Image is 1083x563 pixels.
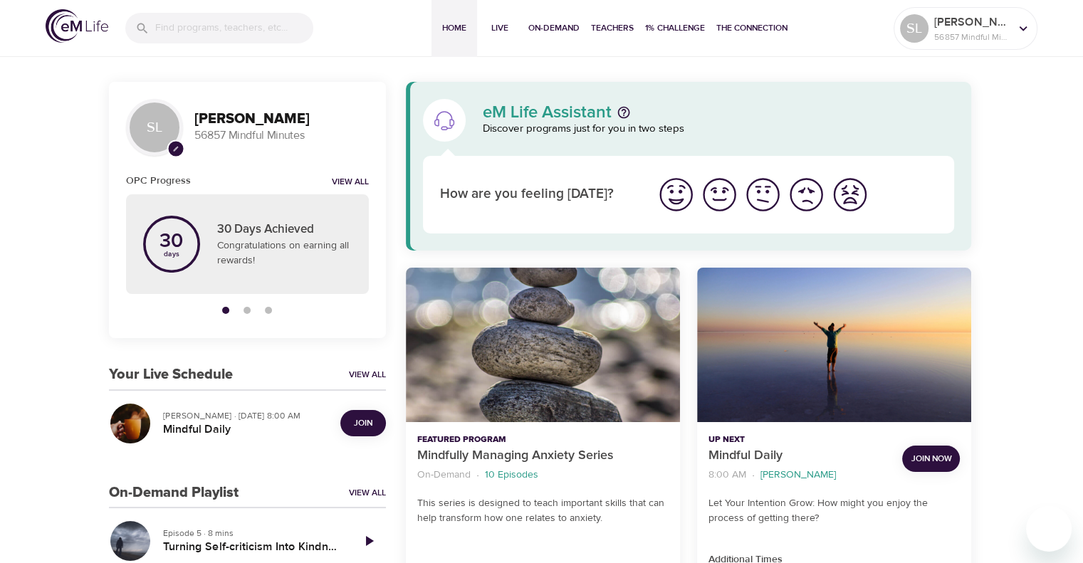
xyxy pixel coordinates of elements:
[645,21,705,36] span: 1% Challenge
[340,410,386,436] button: Join
[591,21,634,36] span: Teachers
[708,465,891,485] nav: breadcrumb
[528,21,580,36] span: On-Demand
[437,21,471,36] span: Home
[126,99,183,156] div: SL
[159,231,183,251] p: 30
[417,433,669,446] p: Featured Program
[828,173,872,216] button: I'm feeling worst
[1026,506,1072,552] iframe: Button to launch messaging window
[46,9,108,43] img: logo
[483,121,955,137] p: Discover programs just for you in two steps
[708,468,746,483] p: 8:00 AM
[126,173,191,189] h6: OPC Progress
[109,485,239,501] h3: On-Demand Playlist
[785,173,828,216] button: I'm feeling bad
[159,251,183,257] p: days
[417,465,669,485] nav: breadcrumb
[217,238,352,268] p: Congratulations on earning all rewards!
[476,465,479,485] li: ·
[433,109,456,132] img: eM Life Assistant
[716,21,788,36] span: The Connection
[787,175,826,214] img: bad
[708,446,891,465] p: Mindful Daily
[708,496,960,526] p: Let Your Intention Grow: How might you enjoy the process of getting there?
[708,433,891,446] p: Up Next
[830,175,869,214] img: worst
[217,221,352,239] p: 30 Days Achieved
[417,446,669,465] p: Mindfully Managing Anxiety Series
[440,184,637,205] p: How are you feeling [DATE]?
[417,496,669,526] p: This series is designed to teach important skills that can help transform how one relates to anxi...
[700,175,739,214] img: good
[483,21,517,36] span: Live
[654,173,698,216] button: I'm feeling great
[406,268,680,422] button: Mindfully Managing Anxiety Series
[911,451,951,466] span: Join Now
[902,446,960,472] button: Join Now
[163,540,340,554] h5: Turning Self-criticism Into Kindness
[194,111,369,127] h3: [PERSON_NAME]
[194,127,369,144] p: 56857 Mindful Minutes
[698,173,741,216] button: I'm feeling good
[743,175,783,214] img: ok
[483,104,612,121] p: eM Life Assistant
[163,409,329,422] p: [PERSON_NAME] · [DATE] 8:00 AM
[349,487,386,499] a: View All
[354,416,372,431] span: Join
[760,468,836,483] p: [PERSON_NAME]
[934,31,1010,43] p: 56857 Mindful Minutes
[109,367,233,383] h3: Your Live Schedule
[417,468,471,483] p: On-Demand
[163,527,340,540] p: Episode 5 · 8 mins
[697,268,971,422] button: Mindful Daily
[155,13,313,43] input: Find programs, teachers, etc...
[741,173,785,216] button: I'm feeling ok
[349,369,386,381] a: View All
[934,14,1010,31] p: [PERSON_NAME]
[163,422,329,437] h5: Mindful Daily
[900,14,928,43] div: SL
[752,465,755,485] li: ·
[485,468,538,483] p: 10 Episodes
[656,175,696,214] img: great
[109,520,152,562] button: Turning Self-criticism Into Kindness
[352,524,386,558] a: Play Episode
[332,177,369,189] a: View all notifications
